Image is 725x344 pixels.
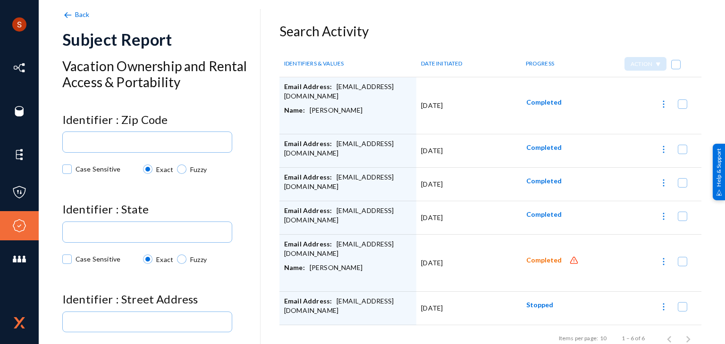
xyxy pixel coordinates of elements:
span: Exact [152,254,173,264]
div: [EMAIL_ADDRESS][DOMAIN_NAME] [284,296,412,320]
th: DATE INITIATED [416,51,514,77]
td: [DATE] [416,235,514,292]
td: [DATE] [416,168,514,201]
div: [EMAIL_ADDRESS][DOMAIN_NAME] [284,172,412,196]
div: 10 [600,334,607,343]
button: Completed [519,139,569,156]
th: PROGRESS [514,51,596,77]
h4: Identifier : Street Address [62,293,260,306]
h3: Vacation Ownership and Rental Access & Portability [62,58,260,90]
img: icon-inventory.svg [12,61,26,75]
span: Email Address: [284,82,332,90]
span: Case Sensitive [76,162,120,176]
img: icon-more.svg [659,212,668,221]
span: Stopped [526,301,553,309]
img: icon-more.svg [659,257,668,266]
h3: Search Activity [279,24,701,40]
span: Completed [526,210,562,218]
div: Subject Report [62,30,260,49]
span: Fuzzy [186,164,207,174]
button: Stopped [519,296,561,313]
span: Email Address: [284,206,332,214]
img: icon-alert.svg [569,256,579,265]
a: Back [62,10,92,18]
img: icon-sources.svg [12,104,26,118]
img: icon-more.svg [659,178,668,188]
span: Email Address: [284,173,332,181]
span: Exact [152,164,173,174]
div: [PERSON_NAME] [284,106,412,129]
img: icon-more.svg [659,99,668,109]
td: [DATE] [416,77,514,134]
div: Help & Support [713,144,725,200]
div: [PERSON_NAME] [284,263,412,287]
img: ACg8ocLCHWB70YVmYJSZIkanuWRMiAOKj9BOxslbKTvretzi-06qRA=s96-c [12,17,26,32]
td: [DATE] [416,292,514,325]
button: Completed [519,206,569,223]
div: Items per page: [559,334,598,343]
img: icon-more.svg [659,145,668,154]
td: [DATE] [416,134,514,168]
img: icon-members.svg [12,252,26,266]
span: Completed [526,143,562,151]
span: Name: [284,106,305,114]
img: icon-more.svg [659,302,668,311]
span: Case Sensitive [76,252,120,266]
span: Completed [526,98,562,106]
span: Back [75,10,90,18]
span: Email Address: [284,240,332,248]
div: 1 – 6 of 6 [622,334,645,343]
div: [EMAIL_ADDRESS][DOMAIN_NAME] [284,139,412,163]
img: icon-policies.svg [12,185,26,199]
span: Fuzzy [186,254,207,264]
button: Completed [519,251,569,269]
img: help_support.svg [716,189,722,196]
h4: Identifier : Zip Code [62,113,260,127]
span: Completed [526,256,562,264]
button: Completed [519,94,569,111]
th: IDENTIFIERS & VALUES [279,51,416,77]
img: icon-elements.svg [12,147,26,162]
span: Name: [284,263,305,271]
div: [EMAIL_ADDRESS][DOMAIN_NAME] [284,239,412,263]
img: icon-compliance.svg [12,219,26,233]
span: Email Address: [284,297,332,305]
span: Email Address: [284,139,332,147]
div: [EMAIL_ADDRESS][DOMAIN_NAME] [284,82,412,106]
div: [EMAIL_ADDRESS][DOMAIN_NAME] [284,206,412,229]
td: [DATE] [416,201,514,235]
span: Completed [526,177,562,185]
button: Completed [519,172,569,189]
h4: Identifier : State [62,203,260,216]
img: back-arrow.svg [62,10,73,20]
